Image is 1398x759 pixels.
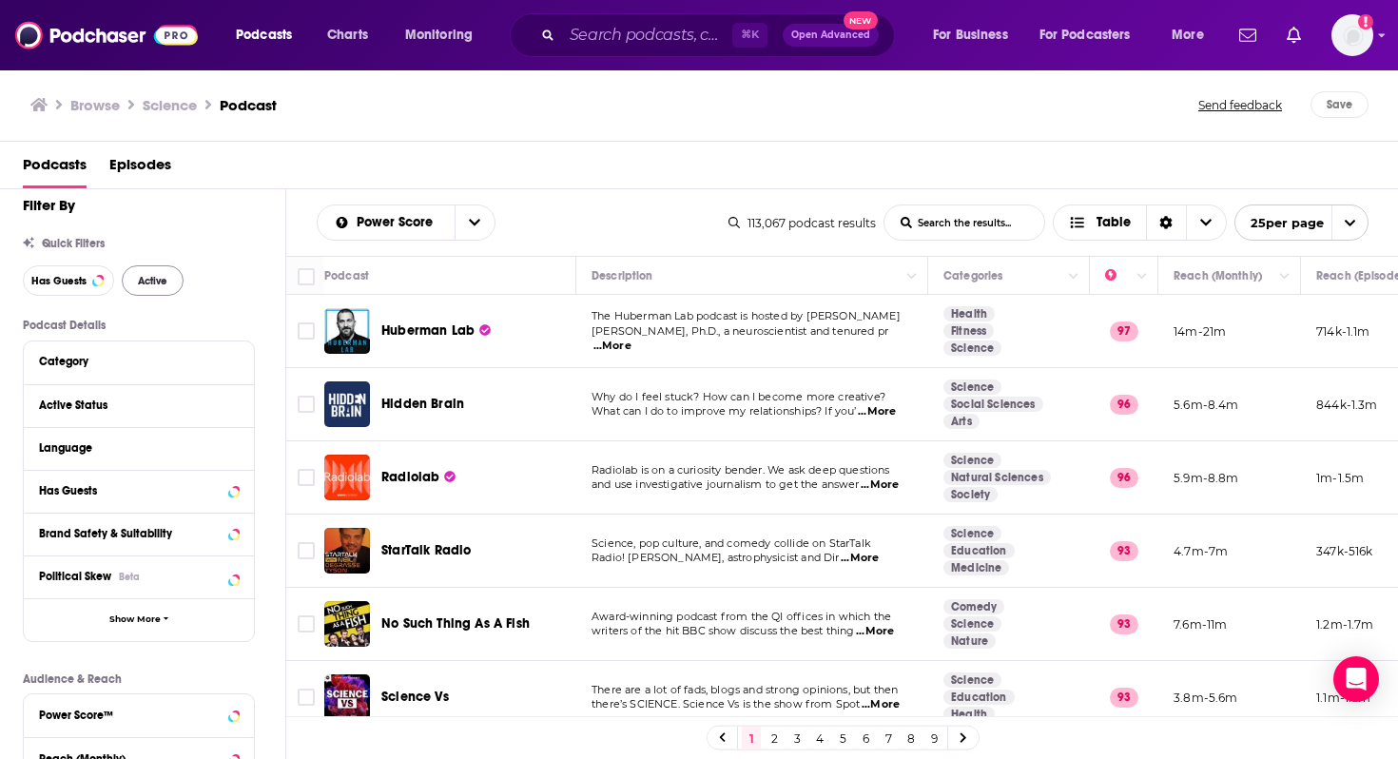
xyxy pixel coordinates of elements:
[1039,22,1131,49] span: For Podcasters
[592,697,860,710] span: there’s SCIENCE. Science Vs is the show from Spot
[381,615,530,632] span: No Such Thing As A Fish
[742,727,761,749] a: 1
[324,674,370,720] a: Science Vs
[324,455,370,500] a: Radiolab
[39,436,239,459] button: Language
[791,30,870,40] span: Open Advanced
[143,96,197,114] h1: Science
[1311,91,1369,118] button: Save
[1174,397,1239,413] p: 5.6m-8.4m
[324,528,370,574] img: StarTalk Radio
[381,688,449,707] a: Science Vs
[23,319,255,332] p: Podcast Details
[381,614,530,633] a: No Such Thing As A Fish
[1279,19,1309,51] a: Show notifications dropdown
[943,543,1015,558] a: Education
[1172,22,1204,49] span: More
[1333,656,1379,702] div: Open Intercom Messenger
[879,727,898,749] a: 7
[1110,468,1138,487] p: 96
[858,404,896,419] span: ...More
[138,276,167,286] span: Active
[315,20,379,50] a: Charts
[1110,395,1138,414] p: 96
[109,614,161,625] span: Show More
[528,13,913,57] div: Search podcasts, credits, & more...
[943,341,1001,356] a: Science
[592,624,855,637] span: writers of the hit BBC show discuss the best thing
[39,521,239,545] button: Brand Safety & Suitability
[1331,14,1373,56] img: User Profile
[943,616,1001,632] a: Science
[943,414,980,429] a: Arts
[1273,265,1296,288] button: Column Actions
[23,149,87,188] span: Podcasts
[810,727,829,749] a: 4
[943,707,995,722] a: Health
[856,727,875,749] a: 6
[1316,470,1364,486] p: 1m-1.5m
[933,22,1008,49] span: For Business
[381,468,456,487] a: Radiolab
[1174,264,1262,287] div: Reach (Monthly)
[39,478,239,502] button: Has Guests
[856,624,894,639] span: ...More
[943,323,994,339] a: Fitness
[324,381,370,427] a: Hidden Brain
[381,321,491,341] a: Huberman Lab
[943,306,995,321] a: Health
[1234,204,1369,241] button: open menu
[592,404,857,418] span: What can I do to improve my relationships? If you’
[592,309,901,322] span: The Huberman Lab podcast is hosted by [PERSON_NAME]
[39,709,223,722] div: Power Score™
[23,265,114,296] button: Has Guests
[1110,321,1138,341] p: 97
[1174,690,1238,706] p: 3.8m-5.6m
[1174,616,1227,632] p: 7.6m-11m
[236,22,292,49] span: Podcasts
[381,322,475,339] span: Huberman Lab
[324,308,370,354] img: Huberman Lab
[943,397,1043,412] a: Social Sciences
[943,470,1051,485] a: Natural Sciences
[1193,91,1288,118] button: Send feedback
[943,487,998,502] a: Society
[15,17,198,53] img: Podchaser - Follow, Share and Rate Podcasts
[943,560,1009,575] a: Medicine
[562,20,732,50] input: Search podcasts, credits, & more...
[920,20,1032,50] button: open menu
[392,20,497,50] button: open menu
[1053,204,1227,241] button: Choose View
[1316,397,1378,413] p: 844k-1.3m
[39,527,223,540] div: Brand Safety & Suitability
[381,542,471,558] span: StarTalk Radio
[1235,208,1324,238] span: 25 per page
[1174,470,1239,486] p: 5.9m-8.8m
[841,551,879,566] span: ...More
[862,697,900,712] span: ...More
[1105,264,1132,287] div: Power Score
[943,379,1001,395] a: Science
[732,23,767,48] span: ⌘ K
[1097,216,1131,229] span: Table
[592,390,885,403] span: Why do I feel stuck? How can I become more creative?
[1174,323,1226,340] p: 14m-21m
[381,469,439,485] span: Radiolab
[943,453,1001,468] a: Science
[861,477,899,493] span: ...More
[787,727,806,749] a: 3
[39,349,239,373] button: Category
[943,672,1001,688] a: Science
[1232,19,1264,51] a: Show notifications dropdown
[24,598,254,641] button: Show More
[455,205,495,240] button: open menu
[1331,14,1373,56] span: Logged in as CommsPodchaser
[1062,265,1085,288] button: Column Actions
[381,689,449,705] span: Science Vs
[943,633,996,649] a: Nature
[592,610,891,623] span: Award-winning podcast from the QI offices in which the
[783,24,879,47] button: Open AdvancedNew
[324,601,370,647] img: No Such Thing As A Fish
